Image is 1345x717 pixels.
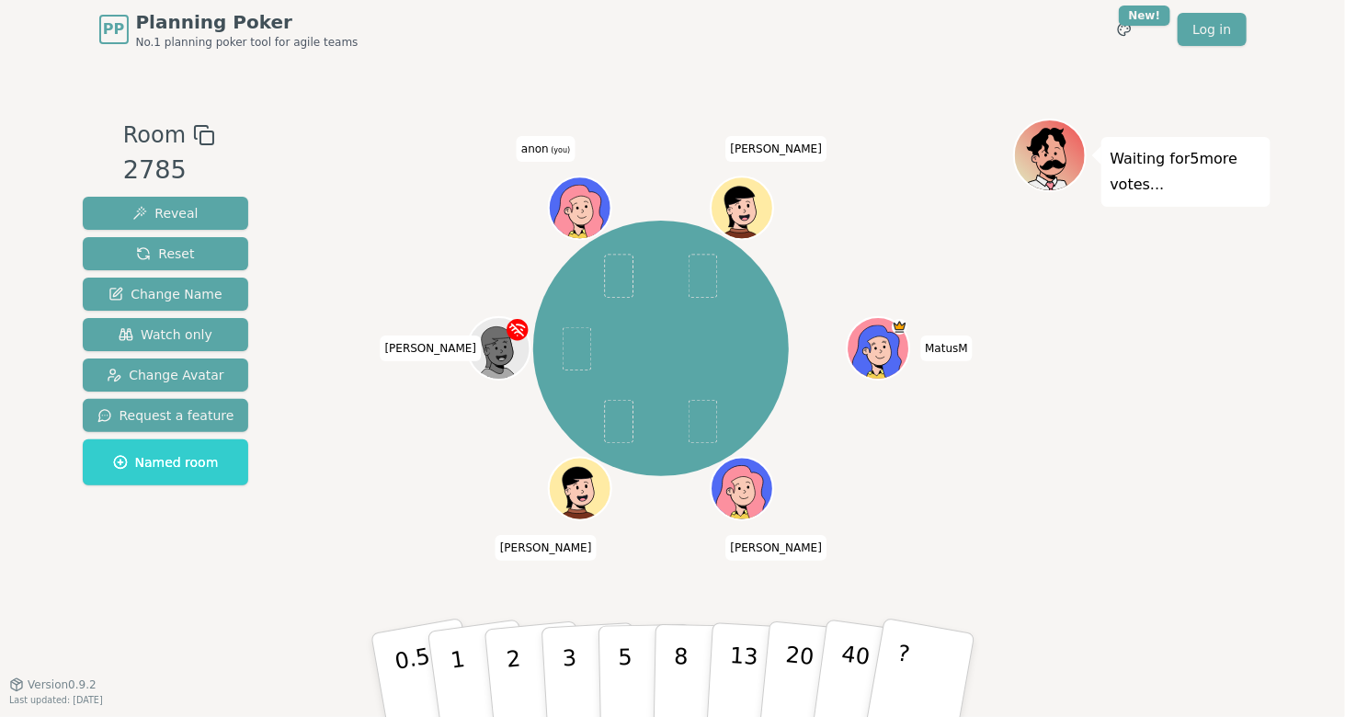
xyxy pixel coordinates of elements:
[103,18,124,40] span: PP
[725,535,826,561] span: Click to change your name
[83,358,249,392] button: Change Avatar
[83,399,249,432] button: Request a feature
[123,152,215,189] div: 2785
[83,318,249,351] button: Watch only
[123,119,186,152] span: Room
[136,9,359,35] span: Planning Poker
[83,197,249,230] button: Reveal
[1111,146,1261,198] p: Waiting for 5 more votes...
[83,439,249,485] button: Named room
[517,136,575,162] span: Click to change your name
[83,278,249,311] button: Change Name
[1108,13,1141,46] button: New!
[892,319,907,335] span: MatusM is the host
[119,325,212,344] span: Watch only
[381,336,482,361] span: Click to change your name
[496,535,597,561] span: Click to change your name
[28,677,97,692] span: Version 0.9.2
[9,695,103,705] span: Last updated: [DATE]
[920,336,973,361] span: Click to change your name
[136,245,194,263] span: Reset
[551,179,610,238] button: Click to change your avatar
[83,237,249,270] button: Reset
[107,366,224,384] span: Change Avatar
[97,406,234,425] span: Request a feature
[725,136,826,162] span: Click to change your name
[549,146,571,154] span: (you)
[1119,6,1171,26] div: New!
[113,453,219,472] span: Named room
[1178,13,1246,46] a: Log in
[99,9,359,50] a: PPPlanning PokerNo.1 planning poker tool for agile teams
[108,285,222,303] span: Change Name
[132,204,198,222] span: Reveal
[136,35,359,50] span: No.1 planning poker tool for agile teams
[9,677,97,692] button: Version0.9.2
